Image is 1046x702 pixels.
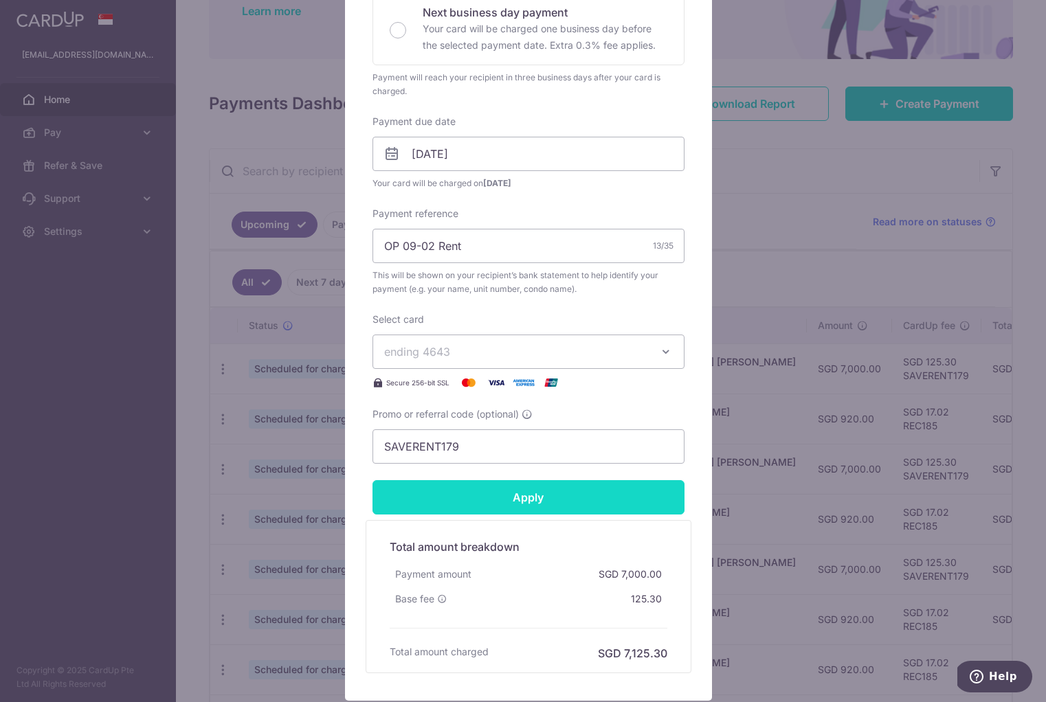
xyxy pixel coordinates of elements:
[372,269,685,296] span: This will be shown on your recipient’s bank statement to help identify your payment (e.g. your na...
[390,562,477,587] div: Payment amount
[395,592,434,606] span: Base fee
[372,407,519,421] span: Promo or referral code (optional)
[372,207,458,220] label: Payment reference
[483,178,511,188] span: [DATE]
[372,137,685,171] input: DD / MM / YYYY
[390,539,667,555] h5: Total amount breakdown
[593,562,667,587] div: SGD 7,000.00
[372,313,424,326] label: Select card
[482,374,510,391] img: Visa
[372,177,685,190] span: Your card will be charged on
[537,374,565,391] img: UnionPay
[957,661,1032,695] iframe: Opens a widget where you can find more information
[384,345,450,359] span: ending 4643
[455,374,482,391] img: Mastercard
[372,71,685,98] div: Payment will reach your recipient in three business days after your card is charged.
[423,4,667,21] p: Next business day payment
[625,587,667,611] div: 125.30
[653,239,674,253] div: 13/35
[423,21,667,54] p: Your card will be charged one business day before the selected payment date. Extra 0.3% fee applies.
[390,645,489,659] h6: Total amount charged
[386,377,449,388] span: Secure 256-bit SSL
[598,645,667,661] h6: SGD 7,125.30
[510,374,537,391] img: American Express
[372,480,685,514] input: Apply
[372,335,685,369] button: ending 4643
[372,115,456,128] label: Payment due date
